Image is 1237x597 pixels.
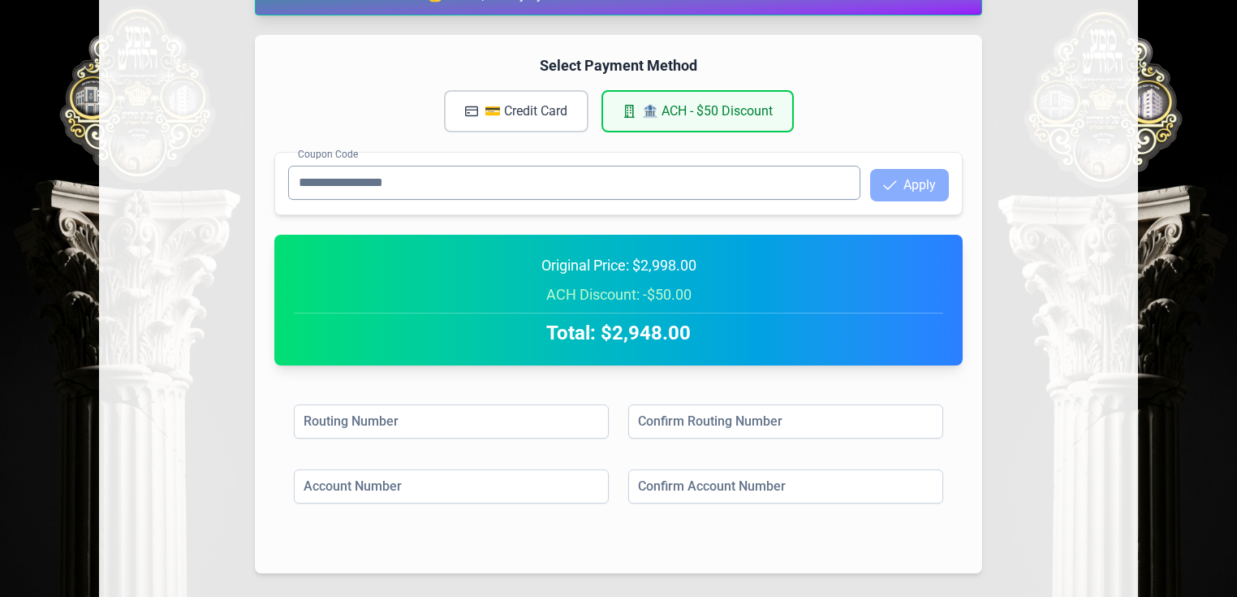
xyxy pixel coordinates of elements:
[294,283,943,306] div: ACH Discount: -$50.00
[294,320,943,346] h2: Total: $2,948.00
[870,169,949,201] button: Apply
[444,90,588,132] button: 💳 Credit Card
[294,254,943,277] div: Original Price: $2,998.00
[601,90,794,132] button: 🏦 ACH - $50 Discount
[274,54,963,77] h4: Select Payment Method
